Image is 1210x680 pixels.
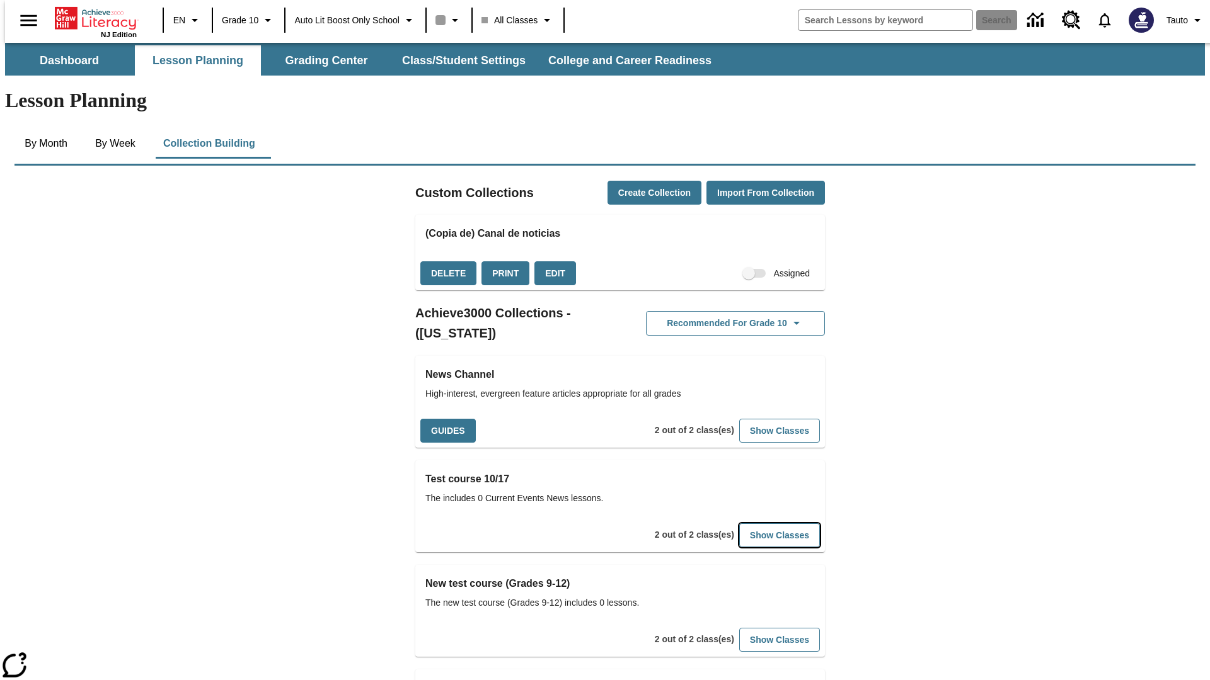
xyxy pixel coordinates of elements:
[222,14,258,27] span: Grade 10
[481,261,529,286] button: Print, will open in a new window
[153,128,265,159] button: Collection Building
[5,89,1205,112] h1: Lesson Planning
[10,2,47,39] button: Open side menu
[1161,9,1210,31] button: Profile/Settings
[1020,3,1054,38] a: Data Center
[415,303,620,343] h2: Achieve3000 Collections - ([US_STATE])
[1054,3,1088,37] a: Resource Center, Will open in new tab
[425,492,815,505] span: The includes 0 Current Events News lessons.
[476,9,560,31] button: Class: All Classes, Select your class
[739,419,820,443] button: Show Classes
[101,31,137,38] span: NJ Edition
[14,128,78,159] button: By Month
[739,628,820,652] button: Show Classes
[425,225,815,242] h3: (Copia de) Canal de noticias
[84,128,147,159] button: By Week
[5,45,723,76] div: SubNavbar
[55,6,137,31] a: Home
[655,425,734,435] span: 2 out of 2 class(es)
[425,366,815,383] h3: News Channel
[6,45,132,76] button: Dashboard
[425,596,815,609] span: The new test course (Grades 9-12) includes 0 lessons.
[538,45,722,76] button: College and Career Readiness
[655,530,734,540] span: 2 out of 2 class(es)
[646,311,825,336] button: Recommended for Grade 10
[55,4,137,38] div: Home
[608,181,701,205] button: Create Collection
[655,634,734,644] span: 2 out of 2 class(es)
[1129,8,1154,33] img: Avatar
[173,14,185,27] span: EN
[481,14,538,27] span: All Classes
[135,45,261,76] button: Lesson Planning
[392,45,536,76] button: Class/Student Settings
[425,387,815,400] span: High-interest, evergreen feature articles appropriate for all grades
[415,183,534,203] h2: Custom Collections
[420,261,476,286] button: Delete
[294,14,400,27] span: Auto Lit Boost only School
[217,9,280,31] button: Grade: Grade 10, Select a grade
[425,470,815,488] h3: Test course 10/17
[1167,14,1188,27] span: Tauto
[420,419,476,443] button: Guides
[706,181,825,205] button: Import from Collection
[263,45,389,76] button: Grading Center
[773,267,810,280] span: Assigned
[289,9,422,31] button: School: Auto Lit Boost only School, Select your school
[5,43,1205,76] div: SubNavbar
[534,261,576,286] button: Edit
[425,575,815,592] h3: New test course (Grades 9-12)
[168,9,208,31] button: Language: EN, Select a language
[798,10,972,30] input: search field
[1121,4,1161,37] button: Select a new avatar
[1088,4,1121,37] a: Notifications
[739,523,820,548] button: Show Classes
